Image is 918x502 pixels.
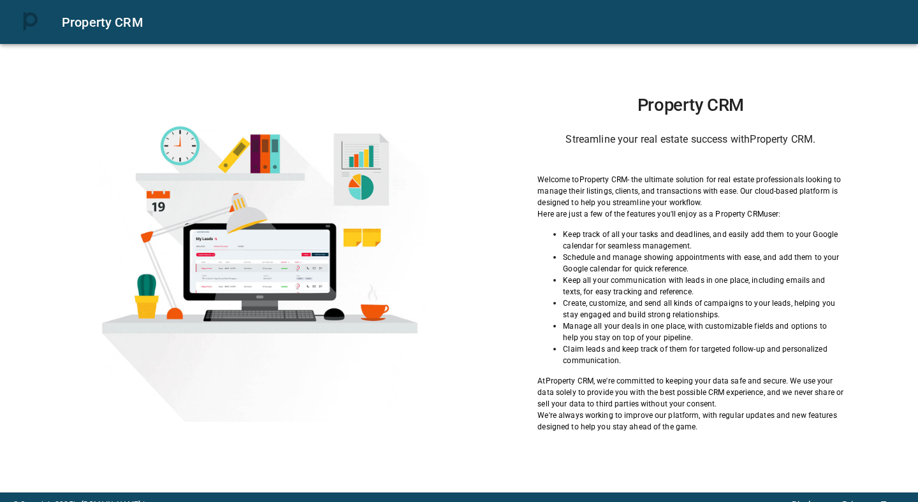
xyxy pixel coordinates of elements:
[537,131,843,148] h6: Streamline your real estate success with Property CRM .
[563,275,843,298] p: Keep all your communication with leads in one place, including emails and texts, for easy trackin...
[537,375,843,410] p: At Property CRM , we're committed to keeping your data safe and secure. We use your data solely t...
[563,229,843,252] p: Keep track of all your tasks and deadlines, and easily add them to your Google calendar for seaml...
[563,298,843,320] p: Create, customize, and send all kinds of campaigns to your leads, helping you stay engaged and bu...
[537,174,843,208] p: Welcome to Property CRM - the ultimate solution for real estate professionals looking to manage t...
[62,12,903,32] div: Property CRM
[537,410,843,433] p: We're always working to improve our platform, with regular updates and new features designed to h...
[563,252,843,275] p: Schedule and manage showing appointments with ease, and add them to your Google calendar for quic...
[563,343,843,366] p: Claim leads and keep track of them for targeted follow-up and personalized communication.
[537,95,843,115] h1: Property CRM
[563,320,843,343] p: Manage all your deals in one place, with customizable fields and options to help you stay on top ...
[537,208,843,220] p: Here are just a few of the features you'll enjoy as a Property CRM user:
